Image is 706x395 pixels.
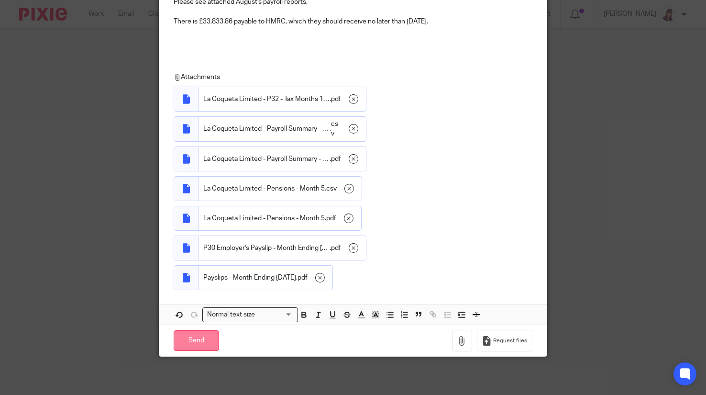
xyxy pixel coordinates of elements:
div: . [199,266,332,290]
span: P30 Employer's Payslip - Month Ending [DATE] - La Coqueta Limited [203,243,330,253]
span: La Coqueta Limited - Payroll Summary - Month 5 [203,154,330,164]
span: La Coqueta Limited - Pensions - Month 5 [203,184,325,193]
span: Normal text size [205,310,257,320]
span: La Coqueta Limited - P32 - Tax Months 1 to 5 [203,94,330,104]
div: . [199,117,366,141]
span: csv [331,119,342,139]
input: Send [174,330,219,351]
div: . [199,147,366,171]
div: . [199,236,366,260]
span: La Coqueta Limited - Payroll Summary - Month 5 [203,124,330,134]
button: Request files [477,330,532,351]
div: . [199,177,362,201]
span: pdf [331,243,341,253]
span: Payslips - Month Ending [DATE] [203,273,296,282]
span: La Coqueta Limited - Pensions - Month 5 [203,214,325,223]
span: pdf [331,94,341,104]
div: . [199,206,361,230]
span: pdf [298,273,308,282]
input: Search for option [258,310,292,320]
div: . [199,87,366,111]
p: There is £33,833.86 payable to HMRC, which they should receive no later than [DATE]. [174,17,532,26]
span: csv [326,184,337,193]
span: pdf [326,214,336,223]
span: Request files [493,337,527,345]
span: pdf [331,154,341,164]
p: Attachments [174,72,529,82]
div: Search for option [202,307,298,322]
